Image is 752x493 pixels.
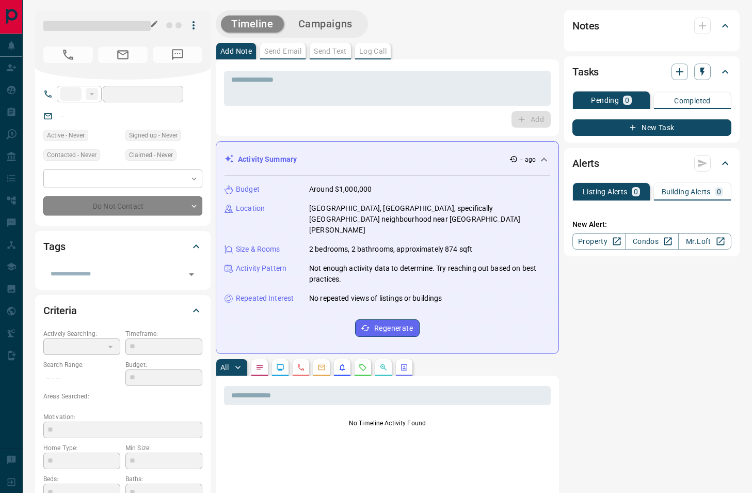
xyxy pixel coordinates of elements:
[572,155,599,172] h2: Alerts
[625,233,678,250] a: Condos
[220,48,252,55] p: Add Note
[43,196,202,215] div: Do Not Contact
[43,298,202,323] div: Criteria
[297,363,305,372] svg: Calls
[359,363,367,372] svg: Requests
[338,363,346,372] svg: Listing Alerts
[255,363,264,372] svg: Notes
[43,234,202,259] div: Tags
[153,47,202,63] span: No Number
[225,150,550,169] div: Activity Summary-- ago
[184,267,199,282] button: Open
[224,419,551,428] p: No Timeline Activity Found
[572,18,599,34] h2: Notes
[47,150,97,160] span: Contacted - Never
[125,360,202,369] p: Budget:
[125,474,202,484] p: Baths:
[43,474,120,484] p: Beds:
[572,13,731,38] div: Notes
[572,64,599,80] h2: Tasks
[572,219,731,230] p: New Alert:
[634,188,638,195] p: 0
[221,16,284,33] button: Timeline
[717,188,721,195] p: 0
[43,443,120,453] p: Home Type:
[674,97,711,104] p: Completed
[379,363,388,372] svg: Opportunities
[129,130,178,141] span: Signed up - Never
[309,184,372,195] p: Around $1,000,000
[43,369,120,387] p: -- - --
[288,16,363,33] button: Campaigns
[43,360,120,369] p: Search Range:
[47,130,85,141] span: Active - Never
[572,151,731,176] div: Alerts
[236,293,294,304] p: Repeated Interest
[236,203,265,214] p: Location
[43,302,77,319] h2: Criteria
[60,112,64,120] a: --
[236,244,280,255] p: Size & Rooms
[309,263,550,285] p: Not enough activity data to determine. Try reaching out based on best practices.
[43,392,202,401] p: Areas Searched:
[625,97,629,104] p: 0
[236,184,260,195] p: Budget
[309,244,472,255] p: 2 bedrooms, 2 bathrooms, approximately 874 sqft
[238,154,297,165] p: Activity Summary
[129,150,173,160] span: Claimed - Never
[43,238,65,255] h2: Tags
[236,263,286,274] p: Activity Pattern
[591,97,619,104] p: Pending
[583,188,628,195] p: Listing Alerts
[220,364,229,371] p: All
[678,233,731,250] a: Mr.Loft
[43,329,120,338] p: Actively Searching:
[43,47,93,63] span: No Number
[355,319,420,337] button: Regenerate
[98,47,148,63] span: No Email
[43,412,202,422] p: Motivation:
[125,443,202,453] p: Min Size:
[400,363,408,372] svg: Agent Actions
[662,188,711,195] p: Building Alerts
[276,363,284,372] svg: Lead Browsing Activity
[309,293,442,304] p: No repeated views of listings or buildings
[520,155,536,164] p: -- ago
[125,329,202,338] p: Timeframe:
[317,363,326,372] svg: Emails
[309,203,550,236] p: [GEOGRAPHIC_DATA], [GEOGRAPHIC_DATA], specifically [GEOGRAPHIC_DATA] neighbourhood near [GEOGRAPH...
[572,59,731,84] div: Tasks
[572,119,731,136] button: New Task
[572,233,626,250] a: Property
